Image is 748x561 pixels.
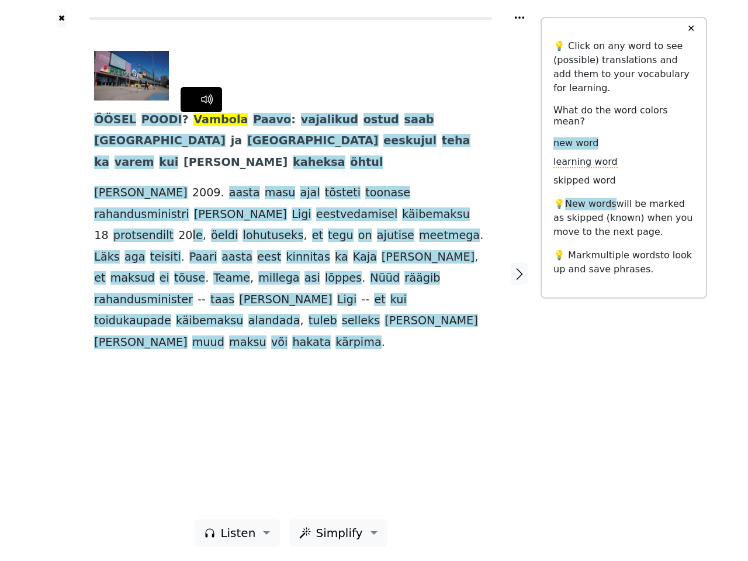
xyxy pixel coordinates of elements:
[198,293,206,307] span: --
[304,271,320,286] span: asi
[94,228,108,243] span: 18
[113,228,174,243] span: protsendilt
[374,293,385,307] span: et
[404,113,434,127] span: saab
[57,9,67,27] a: ✖
[365,186,410,200] span: toonase
[475,250,478,265] span: ,
[243,228,303,243] span: lohutuseks
[182,113,188,127] span: ?
[565,198,617,210] span: New words
[221,250,252,265] span: aasta
[342,314,380,328] span: selleks
[192,335,224,350] span: muud
[680,18,702,39] button: ✕
[553,156,618,168] span: learning word
[553,175,616,187] span: skipped word
[174,271,205,286] span: tõuse
[176,314,244,328] span: käibemaksu
[553,197,694,239] p: 💡 will be marked as skipped (known) when you move to the next page.
[94,51,169,101] img: w4boyryi.l4s.jpg
[300,314,303,328] span: ,
[239,293,332,307] span: [PERSON_NAME]
[220,524,255,542] span: Listen
[265,186,296,200] span: masu
[292,335,331,350] span: hakata
[325,271,362,286] span: lõppes
[300,186,320,200] span: ajal
[591,250,660,261] span: multiple words
[303,228,307,243] span: ,
[211,228,238,243] span: öeldi
[94,155,109,170] span: ka
[94,186,187,200] span: [PERSON_NAME]
[229,335,266,350] span: maksu
[312,228,323,243] span: et
[193,113,248,127] span: Vambola
[286,250,330,265] span: kinnitas
[94,134,226,148] span: [GEOGRAPHIC_DATA]
[442,134,470,148] span: teha
[402,207,470,222] span: käibemaksu
[390,293,407,307] span: kui
[253,113,291,127] span: Paavo
[480,228,483,243] span: .
[325,186,361,200] span: tõsteti
[335,250,348,265] span: ka
[94,271,105,286] span: et
[194,519,280,547] button: Listen
[94,335,187,350] span: [PERSON_NAME]
[382,250,475,265] span: [PERSON_NAME]
[94,207,189,222] span: rahandusministri
[553,105,694,127] h6: What do the word colors mean?
[183,155,288,170] span: [PERSON_NAME]
[94,113,136,127] span: ÖÖSEL
[293,155,345,170] span: kaheksa
[361,293,369,307] span: --
[247,134,379,148] span: [GEOGRAPHIC_DATA]
[257,250,281,265] span: eest
[350,155,383,170] span: õhtul
[271,335,288,350] span: või
[383,134,437,148] span: eeskujul
[189,250,217,265] span: Paari
[203,228,206,243] span: ,
[309,314,337,328] span: tuleb
[377,228,414,243] span: ajutise
[221,186,224,200] span: .
[248,314,300,328] span: alandada
[363,113,399,127] span: ostud
[141,113,182,127] span: POODI
[94,250,120,265] span: Läks
[94,314,171,328] span: toidukaupade
[292,207,311,222] span: Ligi
[258,271,299,286] span: millega
[404,271,440,286] span: räägib
[250,271,254,286] span: ,
[419,228,480,243] span: meetmega
[553,137,598,150] span: new word
[181,250,185,265] span: .
[124,250,146,265] span: aga
[229,186,260,200] span: aasta
[553,248,694,276] p: 💡 Mark to look up and save phrases.
[160,271,169,286] span: ei
[150,250,181,265] span: teisiti
[353,250,377,265] span: Kaja
[213,271,250,286] span: Teame
[192,186,221,200] span: 2009
[385,314,477,328] span: [PERSON_NAME]
[328,228,354,243] span: tegu
[110,271,155,286] span: maksud
[289,519,387,547] button: Simplify
[553,39,694,95] p: 💡 Click on any word to see (possible) translations and add them to your vocabulary for learning.
[335,335,381,350] span: kärpima
[94,293,193,307] span: rahandusminister
[210,293,234,307] span: taas
[193,228,203,243] span: le
[301,113,358,127] span: vajalikud
[291,113,296,127] span: :
[194,207,287,222] span: [PERSON_NAME]
[337,293,357,307] span: Ligi
[178,228,192,243] span: 20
